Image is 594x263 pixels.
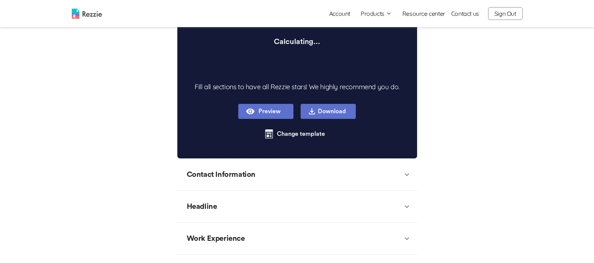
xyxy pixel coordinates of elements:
a: Resource center [402,9,445,18]
button: Change template [258,126,337,141]
a: Account [323,6,356,21]
div: Work Experience [183,227,249,250]
p: Fill all sections to have all Rezzie stars! We highly recommend you do. [195,81,399,93]
p: Calculating... [274,36,320,47]
img: logo [72,9,102,19]
button: Download [301,104,356,119]
button: Products [361,9,392,18]
a: Change template [258,130,337,137]
div: Contact Information [183,163,259,186]
div: Contact Information [177,159,417,191]
div: Headline [177,191,417,223]
button: Sign Out [488,7,523,20]
button: Preview [238,104,293,119]
a: Contact us [451,9,479,18]
div: Headline [183,195,221,218]
div: Work Experience [177,223,417,255]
